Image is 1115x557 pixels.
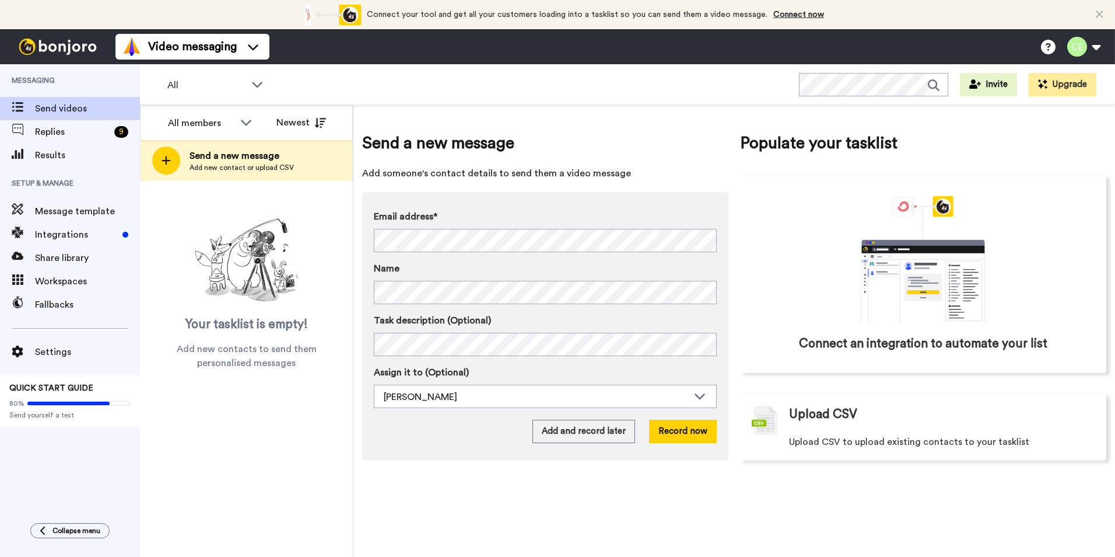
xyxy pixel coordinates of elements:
[148,39,237,55] span: Video messaging
[789,435,1029,449] span: Upload CSV to upload existing contacts to your tasklist
[35,228,118,242] span: Integrations
[35,251,140,265] span: Share library
[35,102,140,116] span: Send videos
[35,345,140,359] span: Settings
[836,196,1011,323] div: animation
[740,131,1106,155] span: Populate your tasklist
[532,420,635,443] button: Add and record later
[374,365,717,380] label: Assign it to (Optional)
[649,420,717,443] button: Record now
[268,111,335,134] button: Newest
[35,204,140,218] span: Message template
[35,298,140,312] span: Fallbacks
[960,73,1017,96] button: Invite
[773,11,824,19] a: Connect now
[190,163,294,172] span: Add new contact or upload CSV
[1029,73,1096,96] button: Upgrade
[114,126,128,138] div: 9
[789,406,857,423] span: Upload CSV
[374,314,717,328] label: Task description (Optional)
[9,399,24,408] span: 80%
[167,78,246,92] span: All
[190,149,294,163] span: Send a new message
[35,274,140,288] span: Workspaces
[384,390,688,404] div: [PERSON_NAME]
[168,116,234,130] div: All members
[188,214,305,307] img: ready-set-action.png
[30,523,110,538] button: Collapse menu
[9,384,93,392] span: QUICK START GUIDE
[52,526,100,535] span: Collapse menu
[297,5,361,25] div: animation
[374,262,399,276] span: Name
[157,342,335,370] span: Add new contacts to send them personalised messages
[374,210,717,224] label: Email address*
[362,131,728,155] span: Send a new message
[367,11,767,19] span: Connect your tool and get all your customers loading into a tasklist so you can send them a video...
[752,406,777,435] img: csv-grey.png
[35,125,110,139] span: Replies
[799,335,1047,353] span: Connect an integration to automate your list
[9,410,131,420] span: Send yourself a test
[35,148,140,162] span: Results
[122,37,141,56] img: vm-color.svg
[185,316,308,333] span: Your tasklist is empty!
[14,39,101,55] img: bj-logo-header-white.svg
[362,166,728,180] span: Add someone's contact details to send them a video message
